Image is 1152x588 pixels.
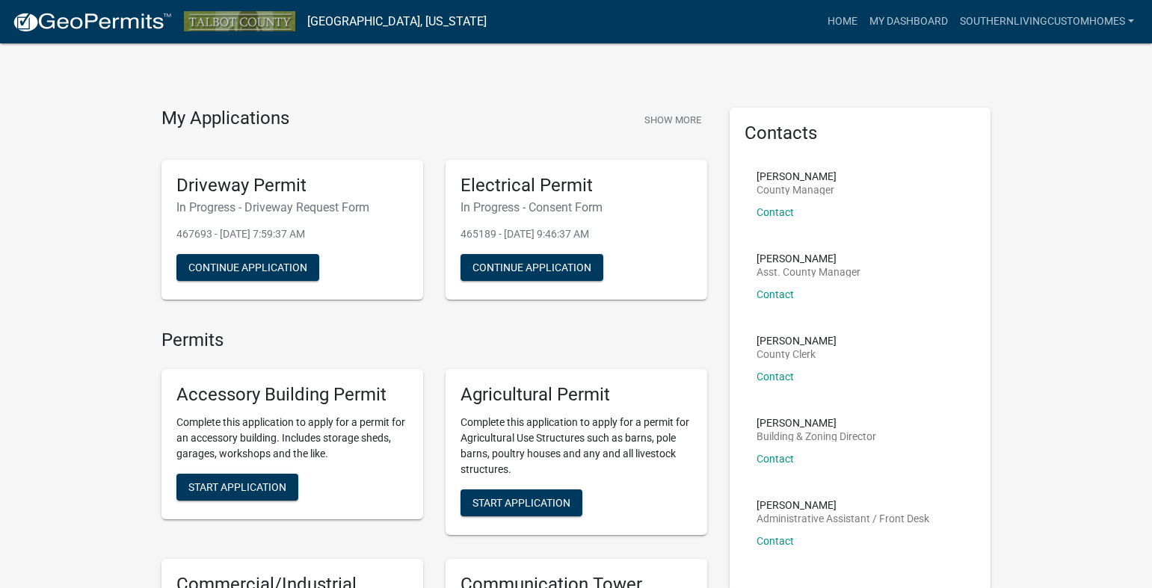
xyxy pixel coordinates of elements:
[176,175,408,196] h5: Driveway Permit
[461,489,582,516] button: Start Application
[176,254,319,281] button: Continue Application
[757,185,837,195] p: County Manager
[461,226,692,242] p: 465189 - [DATE] 9:46:37 AM
[757,349,837,359] p: County Clerk
[757,288,794,300] a: Contact
[461,384,692,406] h5: Agricultural Permit
[461,415,692,477] p: Complete this application to apply for a permit for Agricultural Use Structures such as barns, po...
[757,500,929,510] p: [PERSON_NAME]
[307,9,487,34] a: [GEOGRAPHIC_DATA], [US_STATE]
[161,329,707,351] h4: Permits
[757,267,860,277] p: Asst. County Manager
[757,171,837,182] p: [PERSON_NAME]
[822,7,863,36] a: Home
[757,371,794,383] a: Contact
[954,7,1140,36] a: SouthernLivingCustomHomes
[757,453,794,465] a: Contact
[184,11,295,31] img: Talbot County, Georgia
[757,335,837,346] p: [PERSON_NAME]
[472,497,570,509] span: Start Application
[161,108,289,130] h4: My Applications
[461,175,692,196] h5: Electrical Permit
[176,384,408,406] h5: Accessory Building Permit
[188,481,286,493] span: Start Application
[757,513,929,524] p: Administrative Assistant / Front Desk
[757,206,794,218] a: Contact
[757,431,876,442] p: Building & Zoning Director
[757,535,794,547] a: Contact
[176,415,408,462] p: Complete this application to apply for a permit for an accessory building. Includes storage sheds...
[638,108,707,132] button: Show More
[176,474,298,501] button: Start Application
[745,123,976,144] h5: Contacts
[461,254,603,281] button: Continue Application
[176,226,408,242] p: 467693 - [DATE] 7:59:37 AM
[757,253,860,264] p: [PERSON_NAME]
[757,418,876,428] p: [PERSON_NAME]
[176,200,408,214] h6: In Progress - Driveway Request Form
[461,200,692,214] h6: In Progress - Consent Form
[863,7,954,36] a: My Dashboard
